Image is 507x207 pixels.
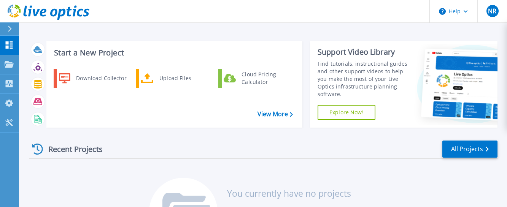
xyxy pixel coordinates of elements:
div: Download Collector [72,71,130,86]
a: Download Collector [54,69,132,88]
div: Upload Files [156,71,212,86]
div: Find tutorials, instructional guides and other support videos to help you make the most of your L... [318,60,411,98]
span: NR [488,8,496,14]
a: All Projects [442,141,497,158]
a: Cloud Pricing Calculator [218,69,296,88]
h3: Start a New Project [54,49,292,57]
a: View More [257,111,293,118]
div: Recent Projects [29,140,113,158]
div: Cloud Pricing Calculator [238,71,294,86]
a: Explore Now! [318,105,375,120]
a: Upload Files [136,69,214,88]
div: Support Video Library [318,47,411,57]
h3: You currently have no projects [227,189,351,198]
